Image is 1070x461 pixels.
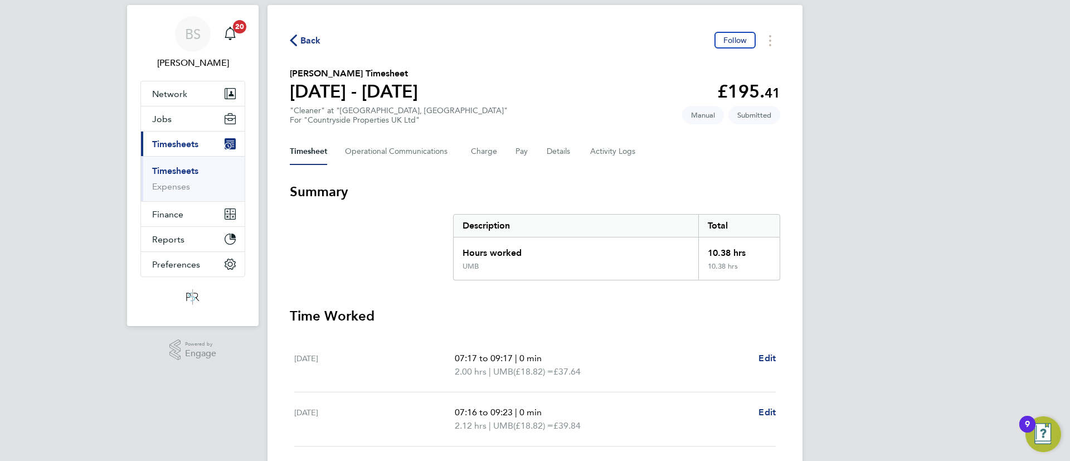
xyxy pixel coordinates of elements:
[519,407,542,418] span: 0 min
[152,259,200,270] span: Preferences
[513,420,553,431] span: (£18.82) =
[758,407,776,418] span: Edit
[698,262,780,280] div: 10.38 hrs
[233,20,246,33] span: 20
[489,420,491,431] span: |
[294,352,455,378] div: [DATE]
[547,138,572,165] button: Details
[758,353,776,363] span: Edit
[1025,424,1030,439] div: 9
[698,237,780,262] div: 10.38 hrs
[290,307,780,325] h3: Time Worked
[141,202,245,226] button: Finance
[760,32,780,49] button: Timesheets Menu
[152,89,187,99] span: Network
[453,214,780,280] div: Summary
[152,181,190,192] a: Expenses
[1025,416,1061,452] button: Open Resource Center, 9 new notifications
[183,288,203,306] img: psrsolutions-logo-retina.png
[455,366,487,377] span: 2.00 hrs
[714,32,756,48] button: Follow
[141,156,245,201] div: Timesheets
[717,81,780,102] app-decimal: £195.
[152,139,198,149] span: Timesheets
[152,114,172,124] span: Jobs
[290,138,327,165] button: Timesheet
[141,227,245,251] button: Reports
[463,262,479,271] div: UMB
[300,34,321,47] span: Back
[758,406,776,419] a: Edit
[489,366,491,377] span: |
[471,138,498,165] button: Charge
[590,138,637,165] button: Activity Logs
[127,5,259,326] nav: Main navigation
[185,27,201,41] span: BS
[152,234,184,245] span: Reports
[513,366,553,377] span: (£18.82) =
[290,106,508,125] div: "Cleaner" at "[GEOGRAPHIC_DATA], [GEOGRAPHIC_DATA]"
[723,35,747,45] span: Follow
[290,80,418,103] h1: [DATE] - [DATE]
[765,85,780,101] span: 41
[141,132,245,156] button: Timesheets
[185,349,216,358] span: Engage
[290,33,321,47] button: Back
[185,339,216,349] span: Powered by
[553,420,581,431] span: £39.84
[728,106,780,124] span: This timesheet is Submitted.
[140,56,245,70] span: Beth Seddon
[345,138,453,165] button: Operational Communications
[454,237,698,262] div: Hours worked
[758,352,776,365] a: Edit
[141,81,245,106] button: Network
[515,407,517,418] span: |
[290,183,780,201] h3: Summary
[553,366,581,377] span: £37.64
[140,288,245,306] a: Go to home page
[140,16,245,70] a: BS[PERSON_NAME]
[493,419,513,433] span: UMB
[493,365,513,378] span: UMB
[219,16,241,52] a: 20
[152,209,183,220] span: Finance
[519,353,542,363] span: 0 min
[515,353,517,363] span: |
[290,67,418,80] h2: [PERSON_NAME] Timesheet
[152,166,198,176] a: Timesheets
[141,252,245,276] button: Preferences
[294,406,455,433] div: [DATE]
[698,215,780,237] div: Total
[515,138,529,165] button: Pay
[455,420,487,431] span: 2.12 hrs
[290,115,508,125] div: For "Countryside Properties UK Ltd"
[682,106,724,124] span: This timesheet was manually created.
[454,215,698,237] div: Description
[141,106,245,131] button: Jobs
[169,339,217,361] a: Powered byEngage
[455,353,513,363] span: 07:17 to 09:17
[455,407,513,418] span: 07:16 to 09:23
